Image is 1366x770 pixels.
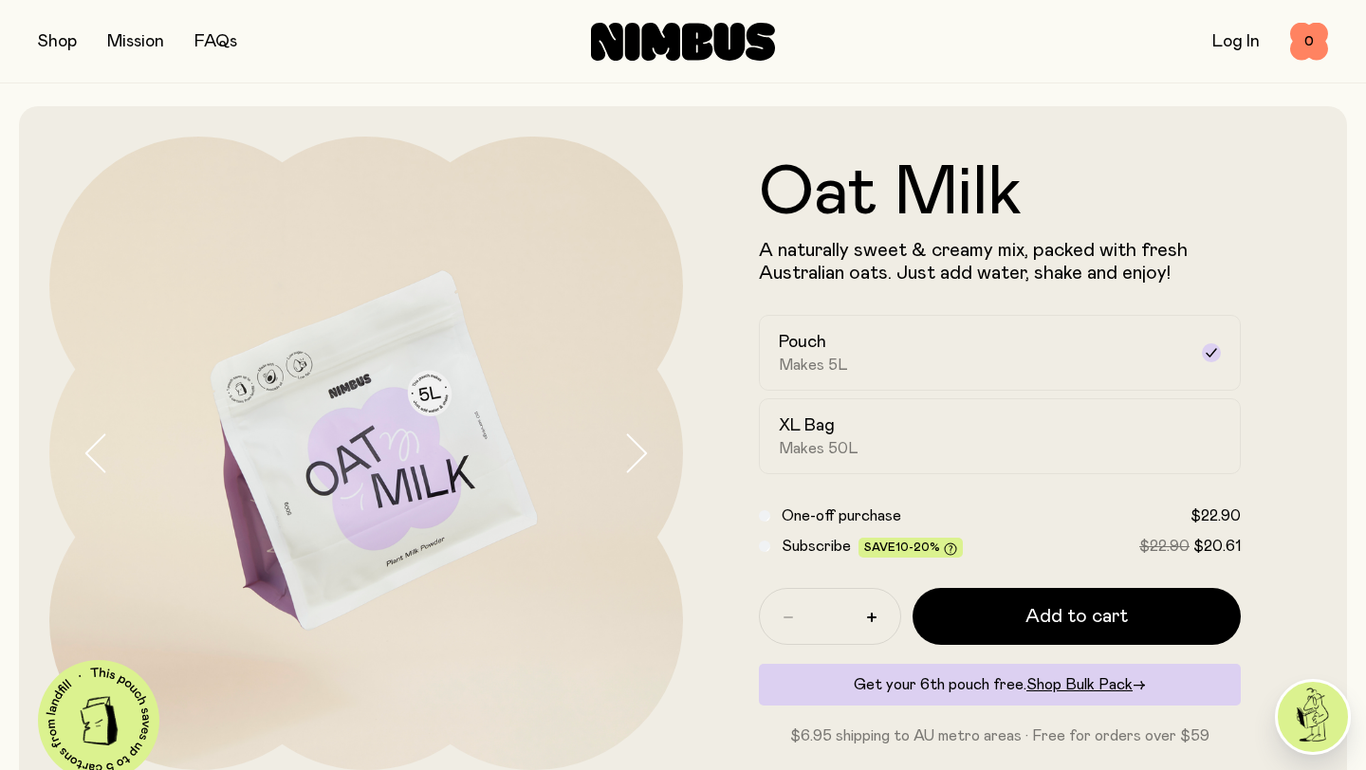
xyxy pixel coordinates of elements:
[1026,677,1146,692] a: Shop Bulk Pack→
[782,539,851,554] span: Subscribe
[1212,33,1260,50] a: Log In
[194,33,237,50] a: FAQs
[779,331,826,354] h2: Pouch
[759,724,1241,747] p: $6.95 shipping to AU metro areas · Free for orders over $59
[1290,23,1328,61] button: 0
[779,414,835,437] h2: XL Bag
[779,439,858,458] span: Makes 50L
[782,508,901,523] span: One-off purchase
[1139,539,1190,554] span: $22.90
[913,588,1241,645] button: Add to cart
[1026,677,1133,692] span: Shop Bulk Pack
[1191,508,1241,523] span: $22.90
[1025,603,1128,630] span: Add to cart
[864,541,957,556] span: Save
[759,239,1241,284] p: A naturally sweet & creamy mix, packed with fresh Australian oats. Just add water, shake and enjoy!
[1193,539,1241,554] span: $20.61
[759,664,1241,706] div: Get your 6th pouch free.
[1278,682,1348,752] img: agent
[759,159,1241,228] h1: Oat Milk
[779,356,848,375] span: Makes 5L
[895,541,940,553] span: 10-20%
[107,33,164,50] a: Mission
